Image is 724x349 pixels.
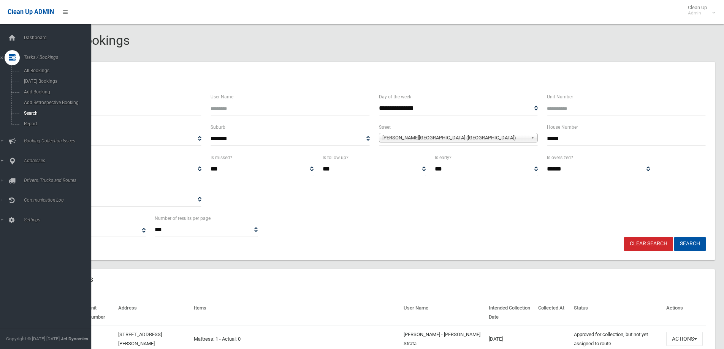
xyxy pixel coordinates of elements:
[191,300,401,326] th: Items
[379,123,391,131] label: Street
[22,100,90,105] span: Add Retrospective Booking
[486,300,535,326] th: Intended Collection Date
[22,68,90,73] span: All Bookings
[674,237,706,251] button: Search
[155,214,211,223] label: Number of results per page
[624,237,673,251] a: Clear Search
[571,300,663,326] th: Status
[535,300,571,326] th: Collected At
[663,300,706,326] th: Actions
[382,133,528,142] span: [PERSON_NAME][GEOGRAPHIC_DATA] ([GEOGRAPHIC_DATA])
[547,93,573,101] label: Unit Number
[6,336,60,341] span: Copyright © [DATE]-[DATE]
[22,89,90,95] span: Add Booking
[8,8,54,16] span: Clean Up ADMIN
[22,111,90,116] span: Search
[401,300,486,326] th: User Name
[323,153,349,162] label: Is follow up?
[211,93,233,101] label: User Name
[684,5,714,16] span: Clean Up
[547,153,573,162] label: Is oversized?
[22,138,97,144] span: Booking Collection Issues
[22,79,90,84] span: [DATE] Bookings
[61,336,88,341] strong: Jet Dynamics
[22,35,97,40] span: Dashboard
[211,153,232,162] label: Is missed?
[435,153,452,162] label: Is early?
[22,197,97,203] span: Communication Log
[22,217,97,223] span: Settings
[22,121,90,126] span: Report
[22,158,97,163] span: Addresses
[22,178,97,183] span: Drivers, Trucks and Routes
[85,300,115,326] th: Unit Number
[22,55,97,60] span: Tasks / Bookings
[688,10,707,16] small: Admin
[547,123,578,131] label: House Number
[379,93,411,101] label: Day of the week
[666,332,703,346] button: Actions
[115,300,191,326] th: Address
[118,332,162,346] a: [STREET_ADDRESS][PERSON_NAME]
[211,123,225,131] label: Suburb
